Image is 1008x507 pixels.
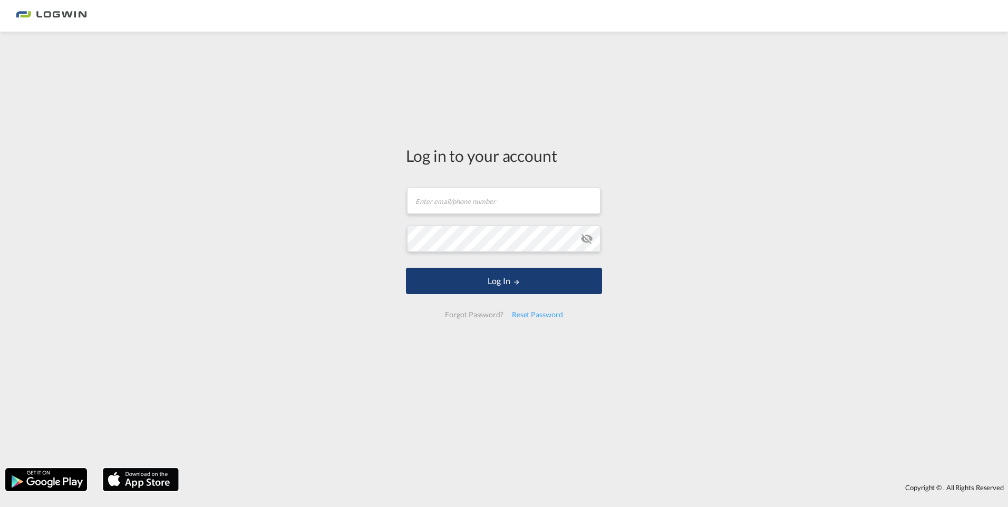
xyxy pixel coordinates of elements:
img: google.png [4,467,88,492]
md-icon: icon-eye-off [580,232,593,245]
div: Copyright © . All Rights Reserved [184,479,1008,496]
div: Log in to your account [406,144,602,167]
div: Forgot Password? [441,305,507,324]
img: bc73a0e0d8c111efacd525e4c8ad7d32.png [16,4,87,28]
div: Reset Password [508,305,567,324]
input: Enter email/phone number [407,188,600,214]
img: apple.png [102,467,180,492]
button: LOGIN [406,268,602,294]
